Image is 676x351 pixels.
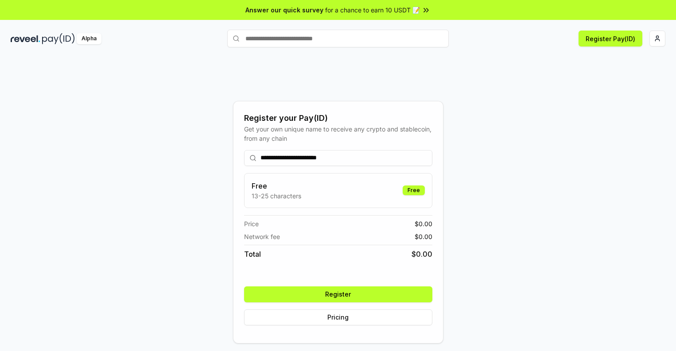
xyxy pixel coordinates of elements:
[11,33,40,44] img: reveel_dark
[579,31,642,46] button: Register Pay(ID)
[244,112,432,124] div: Register your Pay(ID)
[244,232,280,241] span: Network fee
[325,5,420,15] span: for a chance to earn 10 USDT 📝
[244,124,432,143] div: Get your own unique name to receive any crypto and stablecoin, from any chain
[245,5,323,15] span: Answer our quick survey
[252,191,301,201] p: 13-25 characters
[77,33,101,44] div: Alpha
[244,249,261,259] span: Total
[244,286,432,302] button: Register
[252,181,301,191] h3: Free
[403,185,425,195] div: Free
[244,219,259,228] span: Price
[244,309,432,325] button: Pricing
[412,249,432,259] span: $ 0.00
[415,219,432,228] span: $ 0.00
[415,232,432,241] span: $ 0.00
[42,33,75,44] img: pay_id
